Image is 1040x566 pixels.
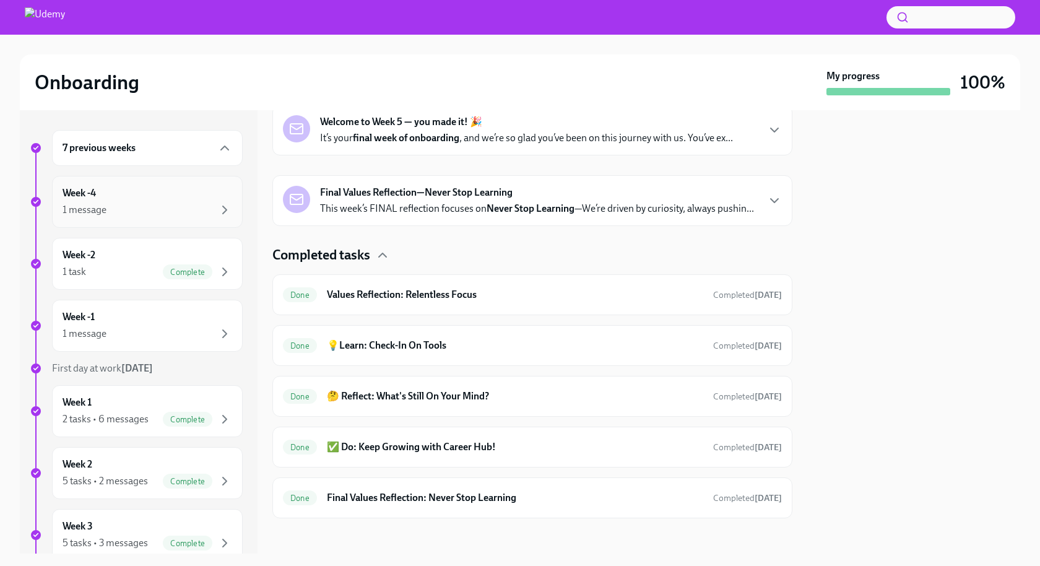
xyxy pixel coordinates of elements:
[63,327,106,341] div: 1 message
[63,248,95,262] h6: Week -2
[63,203,106,217] div: 1 message
[320,202,754,216] p: This week’s FINAL reflection focuses on —We’re driven by curiosity, always pushin...
[713,289,782,301] span: August 25th, 2025 10:29
[327,288,703,302] h6: Values Reflection: Relentless Focus
[30,238,243,290] a: Week -21 taskComplete
[755,391,782,402] strong: [DATE]
[63,141,136,155] h6: 7 previous weeks
[353,132,459,144] strong: final week of onboarding
[63,474,148,488] div: 5 tasks • 2 messages
[713,391,782,403] span: August 28th, 2025 17:50
[713,442,782,453] span: Completed
[283,494,317,503] span: Done
[52,362,153,374] span: First day at work
[272,246,370,264] h4: Completed tasks
[30,385,243,437] a: Week 12 tasks • 6 messagesComplete
[283,290,317,300] span: Done
[163,268,212,277] span: Complete
[320,131,733,145] p: It’s your , and we’re so glad you’ve been on this journey with us. You’ve ex...
[283,437,782,457] a: Done✅ Do: Keep Growing with Career Hub!Completed[DATE]
[327,440,703,454] h6: ✅ Do: Keep Growing with Career Hub!
[283,336,782,355] a: Done💡Learn: Check-In On ToolsCompleted[DATE]
[30,509,243,561] a: Week 35 tasks • 3 messagesComplete
[283,386,782,406] a: Done🤔 Reflect: What's Still On Your Mind?Completed[DATE]
[713,391,782,402] span: Completed
[713,290,782,300] span: Completed
[52,130,243,166] div: 7 previous weeks
[163,415,212,424] span: Complete
[960,71,1005,94] h3: 100%
[487,202,574,214] strong: Never Stop Learning
[63,186,96,200] h6: Week -4
[755,290,782,300] strong: [DATE]
[283,488,782,508] a: DoneFinal Values Reflection: Never Stop LearningCompleted[DATE]
[826,69,880,83] strong: My progress
[63,458,92,471] h6: Week 2
[163,539,212,548] span: Complete
[713,340,782,352] span: August 26th, 2025 09:30
[755,442,782,453] strong: [DATE]
[283,443,317,452] span: Done
[25,7,65,27] img: Udemy
[713,492,782,504] span: August 31st, 2025 23:11
[713,442,782,453] span: August 29th, 2025 13:55
[272,246,792,264] div: Completed tasks
[283,341,317,350] span: Done
[30,362,243,375] a: First day at work[DATE]
[713,341,782,351] span: Completed
[755,493,782,503] strong: [DATE]
[283,285,782,305] a: DoneValues Reflection: Relentless FocusCompleted[DATE]
[163,477,212,486] span: Complete
[327,390,703,403] h6: 🤔 Reflect: What's Still On Your Mind?
[35,70,139,95] h2: Onboarding
[755,341,782,351] strong: [DATE]
[63,412,149,426] div: 2 tasks • 6 messages
[63,265,86,279] div: 1 task
[327,491,703,505] h6: Final Values Reflection: Never Stop Learning
[30,300,243,352] a: Week -11 message
[320,115,482,129] strong: Welcome to Week 5 — you made it! 🎉
[121,362,153,374] strong: [DATE]
[713,493,782,503] span: Completed
[30,447,243,499] a: Week 25 tasks • 2 messagesComplete
[63,520,93,533] h6: Week 3
[63,310,95,324] h6: Week -1
[63,396,92,409] h6: Week 1
[63,536,148,550] div: 5 tasks • 3 messages
[320,186,513,199] strong: Final Values Reflection—Never Stop Learning
[283,392,317,401] span: Done
[30,176,243,228] a: Week -41 message
[327,339,703,352] h6: 💡Learn: Check-In On Tools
